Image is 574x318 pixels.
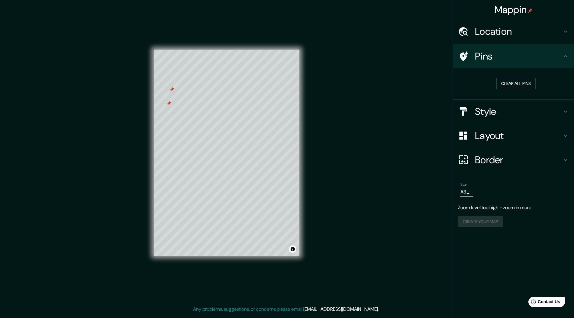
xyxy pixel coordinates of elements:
div: Style [453,99,574,124]
h4: Pins [475,50,562,62]
img: pin-icon.png [528,8,533,13]
h4: Mappin [495,4,533,16]
div: . [380,306,381,313]
div: Layout [453,124,574,148]
div: Pins [453,44,574,68]
p: Any problems, suggestions, or concerns please email . [193,306,379,313]
h4: Style [475,105,562,118]
div: Location [453,19,574,44]
button: Toggle attribution [289,245,296,253]
div: . [379,306,380,313]
iframe: Help widget launcher [520,294,567,311]
label: Size [460,182,467,187]
h4: Location [475,25,562,37]
h4: Border [475,154,562,166]
p: Zoom level too high - zoom in more [458,204,569,211]
div: Border [453,148,574,172]
div: A3 [460,187,473,197]
h4: Layout [475,130,562,142]
button: Clear all pins [496,78,536,89]
a: [EMAIL_ADDRESS][DOMAIN_NAME] [303,306,378,312]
